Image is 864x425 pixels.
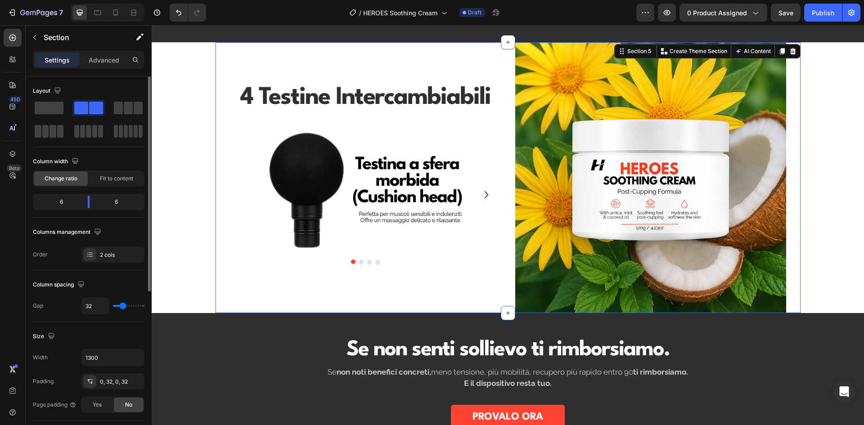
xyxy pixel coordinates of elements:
div: 6 [97,196,143,208]
button: Dot [199,234,204,239]
span: Fit to content [100,174,133,183]
span: Change ratio [45,174,77,183]
p: Se meno tensione, più mobilità, recupero più rapido entro 90 [136,341,576,364]
div: Open Intercom Messenger [833,381,855,403]
div: Layout [33,85,63,97]
img: gempages_565124155372995346-a7b665da-4235-4a9e-963b-47ab05b98683.png [364,17,634,288]
div: Undo/Redo [170,4,206,22]
div: Section 5 [474,22,501,30]
span: / [359,8,361,18]
div: 2 cols [100,251,142,259]
span: Draft [468,9,481,17]
span: Save [778,9,793,17]
div: Column spacing [33,279,86,291]
div: 6 [35,196,81,208]
a: PROVALO ORA [299,380,413,404]
button: 0 product assigned [679,4,767,22]
div: Publish [812,8,834,18]
div: Size [33,331,57,343]
div: 0, 32, 0, 32 [100,378,142,386]
button: AI Content [581,21,621,31]
p: Section [44,32,117,43]
span: HEROES Soothing Cream [363,8,437,18]
div: Page padding [33,401,76,409]
span: 0 product assigned [687,8,747,18]
button: Carousel Next Arrow [328,162,342,177]
button: Publish [804,4,842,22]
strong: non noti benefici concreti, [185,342,279,351]
button: Dot [224,234,228,239]
h2: Se non senti sollievo ti rimborsiamo. [135,309,577,340]
button: Dot [207,234,212,239]
strong: E il dispositivo resta tuo. [312,353,400,362]
button: 7 [4,4,67,22]
button: Dot [216,234,220,239]
p: Advanced [89,55,119,65]
div: 450 [9,96,22,103]
p: Create Theme Section [518,22,576,30]
div: Beta [7,165,22,172]
div: Columns management [33,226,103,238]
input: Auto [82,349,144,366]
p: Settings [45,55,70,65]
div: Width [33,353,48,362]
button: Save [771,4,801,22]
strong: ti rimborsiamo. [481,342,536,351]
span: Yes [93,401,102,409]
div: Column width [33,156,81,168]
p: 7 [59,7,63,18]
iframe: Design area [152,25,864,425]
span: No [125,401,132,409]
div: Gap [33,302,43,310]
div: Padding [33,377,54,385]
p: PROVALO ORA [321,385,391,399]
input: Auto [82,298,109,314]
div: Order [33,251,48,259]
